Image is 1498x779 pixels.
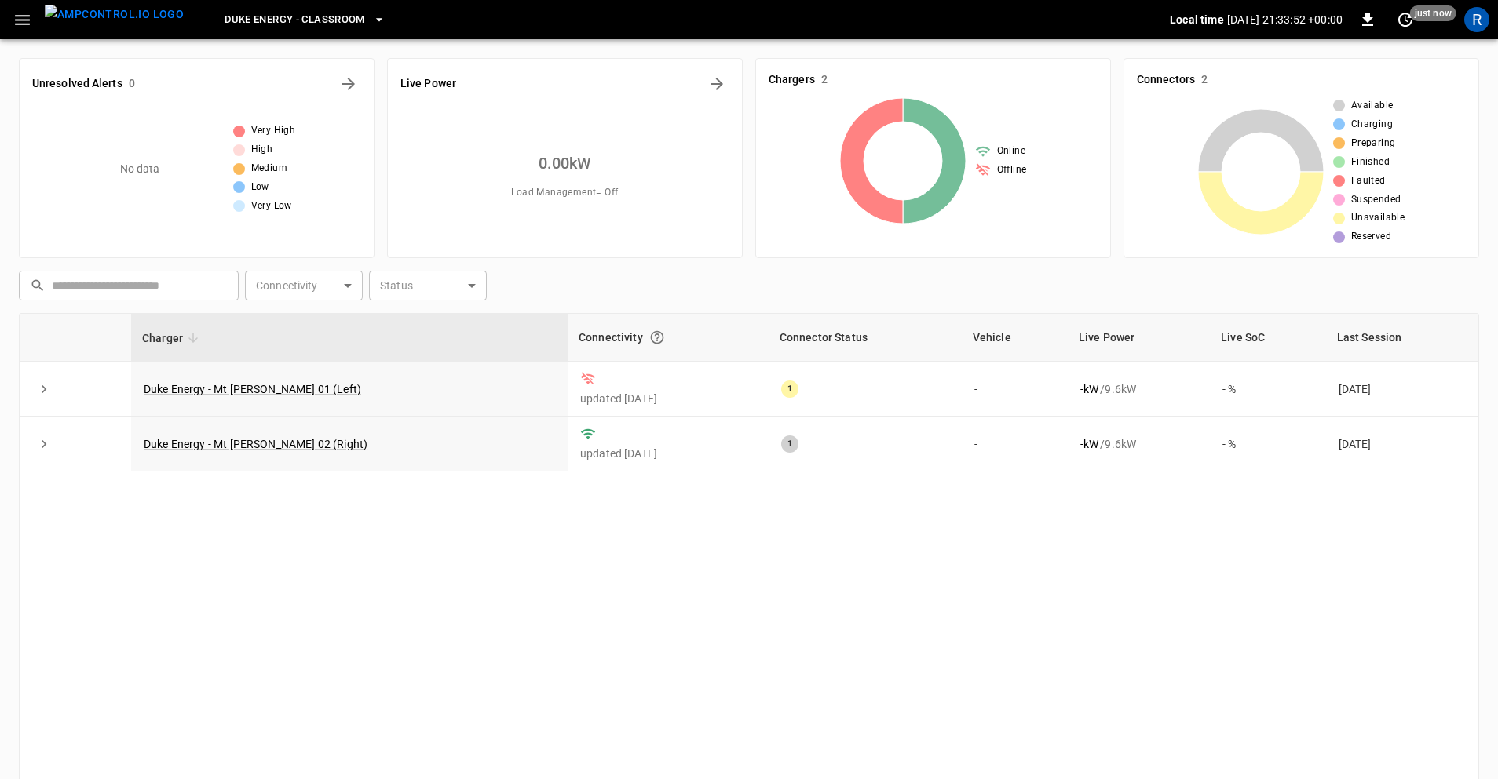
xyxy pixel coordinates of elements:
span: Offline [997,162,1027,178]
span: Charger [142,329,203,348]
button: expand row [32,432,56,456]
span: Unavailable [1351,210,1405,226]
div: / 9.6 kW [1080,436,1197,452]
div: / 9.6 kW [1080,381,1197,397]
span: High [251,142,273,158]
td: - % [1210,362,1326,417]
span: Available [1351,98,1394,114]
p: [DATE] 21:33:52 +00:00 [1227,12,1343,27]
span: just now [1410,5,1456,21]
h6: 0.00 kW [539,151,592,176]
button: Energy Overview [704,71,729,96]
span: Faulted [1351,173,1386,189]
span: Finished [1351,155,1390,170]
th: Last Session [1326,314,1478,362]
span: Charging [1351,117,1393,133]
p: No data [120,161,160,177]
button: All Alerts [336,71,361,96]
p: updated [DATE] [580,446,756,461]
h6: Unresolved Alerts [32,75,122,93]
p: - kW [1080,436,1098,452]
p: updated [DATE] [580,391,756,406]
div: Connectivity [579,323,758,351]
th: Live SoC [1210,314,1326,362]
td: - % [1210,417,1326,471]
span: Duke Energy - Classroom [225,11,365,29]
a: Duke Energy - Mt [PERSON_NAME] 01 (Left) [144,383,361,395]
button: expand row [32,377,56,401]
img: ampcontrol.io logo [45,5,184,24]
td: [DATE] [1326,362,1478,417]
span: Reserved [1351,229,1391,245]
th: Connector Status [769,314,962,362]
button: set refresh interval [1393,7,1418,32]
td: [DATE] [1326,417,1478,471]
span: Preparing [1351,136,1396,151]
div: 1 [781,435,798,453]
button: Connection between the charger and our software. [643,323,671,351]
span: Very High [251,123,296,139]
h6: Chargers [769,71,815,89]
h6: 0 [129,75,135,93]
div: profile-icon [1464,7,1489,32]
th: Live Power [1068,314,1210,362]
td: - [962,362,1068,417]
span: Load Management = Off [511,185,618,201]
td: - [962,417,1068,471]
h6: 2 [821,71,828,89]
div: 1 [781,380,798,398]
h6: Live Power [400,75,456,93]
span: Very Low [251,198,292,214]
span: Online [997,144,1025,159]
span: Suspended [1351,192,1401,208]
p: Local time [1170,12,1224,27]
h6: Connectors [1137,71,1195,89]
span: Medium [251,161,287,177]
button: Duke Energy - Classroom [218,5,392,35]
span: Low [251,180,269,195]
p: - kW [1080,381,1098,397]
th: Vehicle [962,314,1068,362]
h6: 2 [1201,71,1208,89]
a: Duke Energy - Mt [PERSON_NAME] 02 (Right) [144,438,367,450]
